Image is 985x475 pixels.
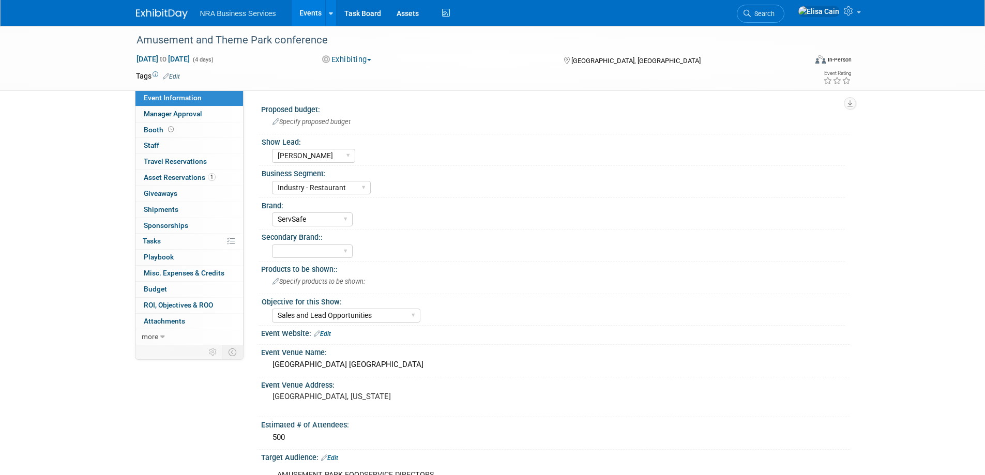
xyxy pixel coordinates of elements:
[163,73,180,80] a: Edit
[827,56,852,64] div: In-Person
[144,189,177,197] span: Giveaways
[144,126,176,134] span: Booth
[135,90,243,106] a: Event Information
[135,234,243,249] a: Tasks
[737,5,784,23] a: Search
[823,71,851,76] div: Event Rating
[262,229,845,242] div: Secondary Brand::
[144,269,224,277] span: Misc. Expenses & Credits
[144,221,188,229] span: Sponsorships
[261,450,850,463] div: Target Audience:
[135,154,243,170] a: Travel Reservations
[261,102,850,115] div: Proposed budget:
[135,186,243,202] a: Giveaways
[321,454,338,462] a: Edit
[262,294,845,307] div: Objective for this Show:
[262,134,845,147] div: Show Lead:
[192,56,214,63] span: (4 days)
[135,329,243,345] a: more
[144,253,174,261] span: Playbook
[135,266,243,281] a: Misc. Expenses & Credits
[144,301,213,309] span: ROI, Objectives & ROO
[142,332,158,341] span: more
[135,138,243,154] a: Staff
[746,54,852,69] div: Event Format
[143,237,161,245] span: Tasks
[272,118,351,126] span: Specify proposed budget
[135,170,243,186] a: Asset Reservations1
[222,345,243,359] td: Toggle Event Tabs
[144,94,202,102] span: Event Information
[135,250,243,265] a: Playbook
[144,173,216,181] span: Asset Reservations
[269,357,842,373] div: [GEOGRAPHIC_DATA] [GEOGRAPHIC_DATA]
[135,314,243,329] a: Attachments
[319,54,375,65] button: Exhibiting
[144,141,159,149] span: Staff
[144,205,178,213] span: Shipments
[261,377,850,390] div: Event Venue Address:
[133,31,791,50] div: Amusement and Theme Park conference
[136,54,190,64] span: [DATE] [DATE]
[135,202,243,218] a: Shipments
[262,198,845,211] div: Brand:
[261,417,850,430] div: Estimated # of Attendees:
[314,330,331,338] a: Edit
[136,71,180,81] td: Tags
[269,430,842,446] div: 500
[144,317,185,325] span: Attachments
[144,285,167,293] span: Budget
[166,126,176,133] span: Booth not reserved yet
[158,55,168,63] span: to
[798,6,840,17] img: Elisa Cain
[571,57,701,65] span: [GEOGRAPHIC_DATA], [GEOGRAPHIC_DATA]
[272,278,365,285] span: Specify products to be shown:
[135,218,243,234] a: Sponsorships
[135,106,243,122] a: Manager Approval
[135,282,243,297] a: Budget
[204,345,222,359] td: Personalize Event Tab Strip
[144,110,202,118] span: Manager Approval
[815,55,826,64] img: Format-Inperson.png
[135,298,243,313] a: ROI, Objectives & ROO
[261,345,850,358] div: Event Venue Name:
[261,262,850,274] div: Products to be shown::
[135,122,243,138] a: Booth
[262,166,845,179] div: Business Segment:
[200,9,276,18] span: NRA Business Services
[272,392,495,401] pre: [GEOGRAPHIC_DATA], [US_STATE]
[208,173,216,181] span: 1
[144,157,207,165] span: Travel Reservations
[136,9,188,19] img: ExhibitDay
[261,326,850,339] div: Event Website:
[751,10,775,18] span: Search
